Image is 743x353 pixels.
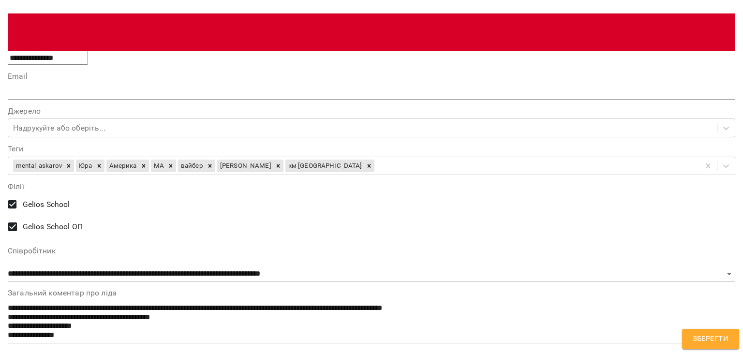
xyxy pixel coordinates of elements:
div: км [GEOGRAPHIC_DATA] [285,160,364,172]
label: Філії [8,183,735,191]
div: Юра [76,160,93,172]
label: Загальний коментар про ліда [8,289,735,297]
span: Gelios School ОП [23,221,83,233]
div: вайбер [178,160,205,172]
div: [PERSON_NAME] [217,160,273,172]
div: mental_askarov [13,160,63,172]
span: Зберегти [693,333,728,345]
label: Теги [8,145,735,153]
span: Gelios School [23,199,70,210]
label: Співробітник [8,247,735,255]
label: Email [8,73,735,80]
label: Джерело [8,107,735,115]
div: МА [151,160,165,172]
div: Америка [106,160,138,172]
div: Надрукуйте або оберіть... [13,122,105,134]
button: Зберегти [682,329,739,349]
